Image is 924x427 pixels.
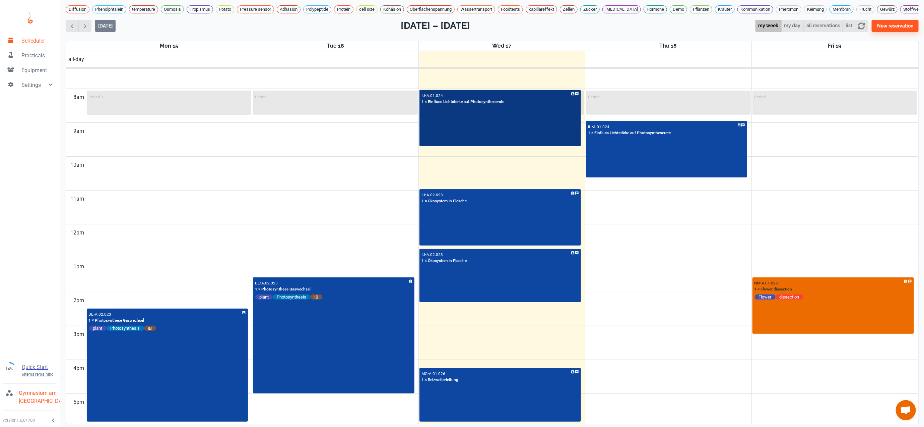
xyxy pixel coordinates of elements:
p: 1 × Ökosystem in Flasche [421,258,467,264]
span: Zucker [581,6,599,13]
span: Kräuter [715,6,734,13]
span: Demo [670,6,687,13]
div: 12pm [69,224,86,241]
div: [MEDICAL_DATA] [602,5,641,13]
span: Pheromon [776,6,801,13]
p: Period 1 [255,95,270,99]
div: Gewürz [877,5,898,13]
p: Period 1 [754,95,770,99]
a: September 17, 2025 [491,41,513,51]
span: IB [144,325,156,331]
div: 1pm [72,258,86,275]
span: Membran [830,6,853,13]
a: September 15, 2025 [158,41,180,51]
span: Wassertransport [458,6,495,13]
span: all-day [67,55,86,63]
button: Next week [78,20,91,32]
p: A.02.023 [426,252,443,257]
p: A.02.023 [261,281,278,285]
span: Keimung [804,6,827,13]
span: Flower [755,294,776,300]
p: DE • [89,312,95,317]
div: Adhäsion [277,5,301,13]
span: [MEDICAL_DATA] [603,6,641,13]
span: Hormone [644,6,667,13]
div: 8am [72,89,86,106]
span: Protein [334,6,353,13]
div: temperature [129,5,158,13]
span: Photosynthesis [107,325,144,331]
p: 1 × Photosynthese Gaswechsel [255,286,311,292]
div: 3pm [72,326,86,343]
button: New reservation [872,20,919,32]
p: A.01.024 [593,124,609,129]
div: dissection [776,295,803,300]
div: 9am [72,123,86,140]
p: A.01.026 [762,281,778,285]
span: Foodtests [498,6,523,13]
p: NM • [754,281,762,285]
p: 1 × Flower dissection [754,286,792,292]
p: Period 1 [588,95,603,99]
div: 11am [69,191,86,207]
span: plant [89,325,107,331]
span: Zellen [560,6,577,13]
span: IB [310,294,322,300]
div: cell size [356,5,378,13]
span: plant [255,294,273,300]
a: September 18, 2025 [658,41,678,51]
div: Kohäsion [380,5,404,13]
p: IU • [421,193,426,197]
p: A.02.023 [95,312,112,317]
span: Kommunikation [738,6,773,13]
p: IU • [421,252,426,257]
div: Hormone [644,5,667,13]
span: cell size [356,6,377,13]
div: Foodtests [498,5,523,13]
p: Period 1 [89,95,104,99]
div: Keimung [804,5,827,13]
div: Phenolphtalein [92,5,126,13]
span: Polypeptide [304,6,331,13]
div: Protein [334,5,353,13]
span: Pflanzen [690,6,712,13]
span: Osmosis [161,6,184,13]
div: 10am [69,157,86,173]
h2: [DATE] – [DATE] [401,19,470,33]
div: Osmosis [161,5,184,13]
div: 2pm [72,292,86,309]
button: Previous week [66,20,79,32]
p: 1 × Ökosystem in Flasche [421,198,467,204]
div: 5pm [72,394,86,411]
div: Pheromon [776,5,801,13]
div: Potato [216,5,234,13]
div: Pressure sensor [237,5,274,13]
div: Tropismus [187,5,213,13]
span: Pressure sensor [237,6,274,13]
div: Zellen [560,5,578,13]
button: all reservations [803,20,843,32]
p: A.01.024 [426,93,443,98]
span: dissection [776,294,803,300]
button: my day [781,20,804,32]
span: Diffusion [66,6,89,13]
p: MG • [421,371,429,376]
span: Adhäsion [277,6,300,13]
a: September 19, 2025 [827,41,843,51]
div: kapillareffekt [526,5,557,13]
div: Kommunikation [737,5,773,13]
div: Oberflächenspannung [407,5,455,13]
div: Diffusion [66,5,89,13]
span: Kohäsion [381,6,404,13]
span: Tropismus [187,6,213,13]
button: my week [755,20,782,32]
a: September 16, 2025 [326,41,345,51]
span: Frucht [857,6,874,13]
div: 4pm [72,360,86,377]
span: Gewürz [877,6,897,13]
div: Wassertransport [457,5,495,13]
span: Phenolphtalein [92,6,126,13]
p: 1 × Einfluss Lichtstärke auf Photosyntheserate [588,130,671,136]
div: Kräuter [715,5,735,13]
button: refresh [855,20,868,32]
